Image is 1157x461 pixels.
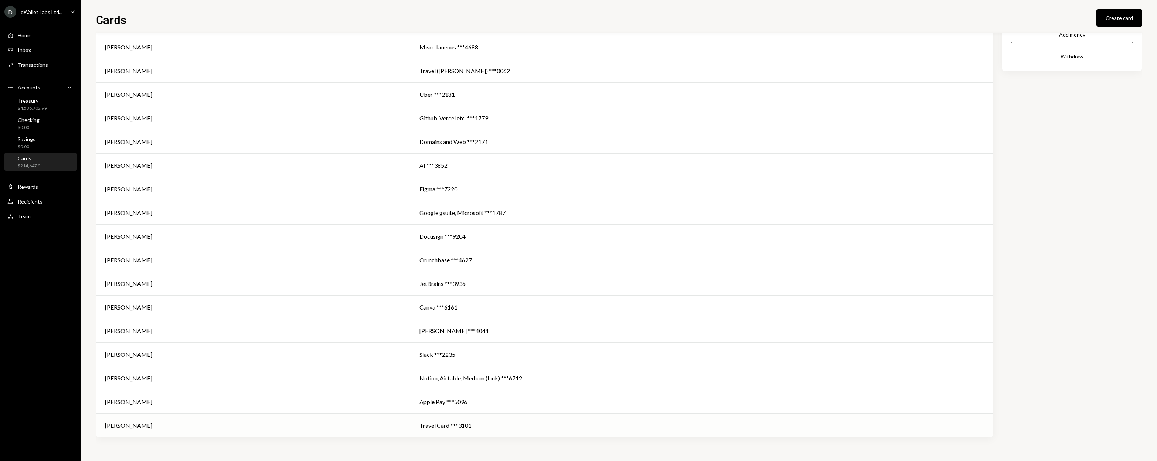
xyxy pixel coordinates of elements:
div: [PERSON_NAME] [105,374,152,383]
div: Notion, Airtable, Medium (Link) ***6712 [419,374,984,383]
div: Crunchbase ***4627 [419,256,984,264]
a: Inbox [4,43,77,57]
a: Home [4,28,77,42]
div: Domains and Web ***2171 [419,137,984,146]
button: Create card [1096,9,1142,27]
div: [PERSON_NAME] [105,208,152,217]
div: Inbox [18,47,31,53]
div: dWallet Labs Ltd... [21,9,62,15]
div: [PERSON_NAME] [105,185,152,194]
div: Savings [18,136,35,142]
div: Rewards [18,184,38,190]
div: [PERSON_NAME] [105,90,152,99]
button: Withdraw [1011,48,1133,65]
div: Accounts [18,84,40,91]
div: $0.00 [18,144,35,150]
div: Travel Card ***3101 [419,421,984,430]
a: Cards$214,647.51 [4,153,77,171]
div: Github, Vercel etc. ***1779 [419,114,984,123]
a: Treasury$4,536,702.99 [4,95,77,113]
div: [PERSON_NAME] [105,397,152,406]
div: [PERSON_NAME] [105,161,152,170]
div: $0.00 [18,124,40,131]
h1: Cards [96,12,126,27]
div: Travel ([PERSON_NAME]) ***0062 [419,66,984,75]
div: Recipients [18,198,42,205]
div: Checking [18,117,40,123]
div: Home [18,32,31,38]
div: [PERSON_NAME] [105,279,152,288]
div: Apple Pay ***5096 [419,397,984,406]
div: [PERSON_NAME] [105,137,152,146]
a: Savings$0.00 [4,134,77,151]
div: $214,647.51 [18,163,43,169]
button: Add money [1011,26,1133,43]
a: Transactions [4,58,77,71]
div: Team [18,213,31,219]
div: [PERSON_NAME] [105,421,152,430]
div: Transactions [18,62,48,68]
div: $4,536,702.99 [18,105,47,112]
div: [PERSON_NAME] [105,256,152,264]
div: [PERSON_NAME] [105,327,152,335]
div: [PERSON_NAME] [105,232,152,241]
a: Recipients [4,195,77,208]
div: Cards [18,155,43,161]
a: Accounts [4,81,77,94]
div: [PERSON_NAME] ***4041 [419,327,984,335]
a: Checking$0.00 [4,115,77,132]
div: JetBrains ***3936 [419,279,984,288]
div: Treasury [18,98,47,104]
a: Team [4,209,77,223]
div: [PERSON_NAME] [105,350,152,359]
div: Docusign ***9204 [419,232,984,241]
a: Rewards [4,180,77,193]
div: Google gsuite, Microsoft ***1787 [419,208,984,217]
div: [PERSON_NAME] [105,43,152,52]
div: [PERSON_NAME] [105,66,152,75]
div: [PERSON_NAME] [105,303,152,312]
div: Miscellaneous ***4688 [419,43,984,52]
div: [PERSON_NAME] [105,114,152,123]
div: D [4,6,16,18]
